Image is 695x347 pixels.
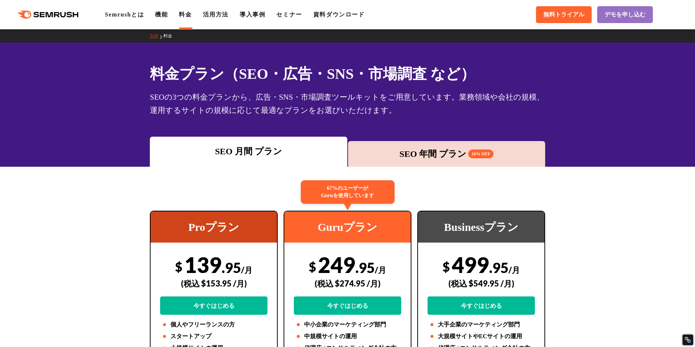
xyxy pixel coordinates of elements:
a: 今すぐはじめる [428,296,535,315]
div: 249 [294,252,401,315]
div: 67%のユーザーが Guruを使用しています [301,180,395,204]
a: Semrushとは [105,11,144,18]
span: $ [175,259,182,274]
a: セミナー [276,11,302,18]
li: 個人やフリーランスの方 [160,320,267,329]
li: 大手企業のマーケティング部門 [428,320,535,329]
a: 導入事例 [240,11,265,18]
li: 大規模サイトやECサイトの運用 [428,332,535,341]
span: .95 [355,259,375,276]
a: 資料ダウンロード [313,11,365,18]
span: /月 [375,265,386,275]
div: (税込 $153.95 /月) [160,270,267,296]
span: $ [309,259,316,274]
span: .95 [489,259,509,276]
span: /月 [241,265,252,275]
span: /月 [509,265,520,275]
a: 機能 [155,11,168,18]
span: デモを申し込む [605,11,646,19]
a: 今すぐはじめる [160,296,267,315]
div: Businessプラン [418,211,544,243]
a: 活用方法 [203,11,229,18]
a: デモを申し込む [597,6,653,23]
div: Restore Info Box &#10;&#10;NoFollow Info:&#10; META-Robots NoFollow: &#09;false&#10; META-Robots ... [684,336,691,343]
span: $ [443,259,450,274]
div: SEOの3つの料金プランから、広告・SNS・市場調査ツールキットをご用意しています。業務領域や会社の規模、運用するサイトの規模に応じて最適なプランをお選びいただけます。 [150,91,545,117]
li: スタートアップ [160,332,267,341]
div: 499 [428,252,535,315]
div: SEO 月間 プラン [154,145,344,158]
span: 無料トライアル [543,11,584,19]
a: 料金 [163,33,178,38]
div: (税込 $549.95 /月) [428,270,535,296]
li: 中小企業のマーケティング部門 [294,320,401,329]
div: SEO 年間 プラン [352,147,542,160]
a: 料金 [179,11,192,18]
a: 今すぐはじめる [294,296,401,315]
span: 16% OFF [468,149,493,158]
a: TOP [150,33,163,38]
div: (税込 $274.95 /月) [294,270,401,296]
li: 中規模サイトの運用 [294,332,401,341]
h1: 料金プラン（SEO・広告・SNS・市場調査 など） [150,63,545,85]
div: 139 [160,252,267,315]
div: Guruプラン [284,211,411,243]
span: .95 [222,259,241,276]
div: Proプラン [151,211,277,243]
a: 無料トライアル [536,6,592,23]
